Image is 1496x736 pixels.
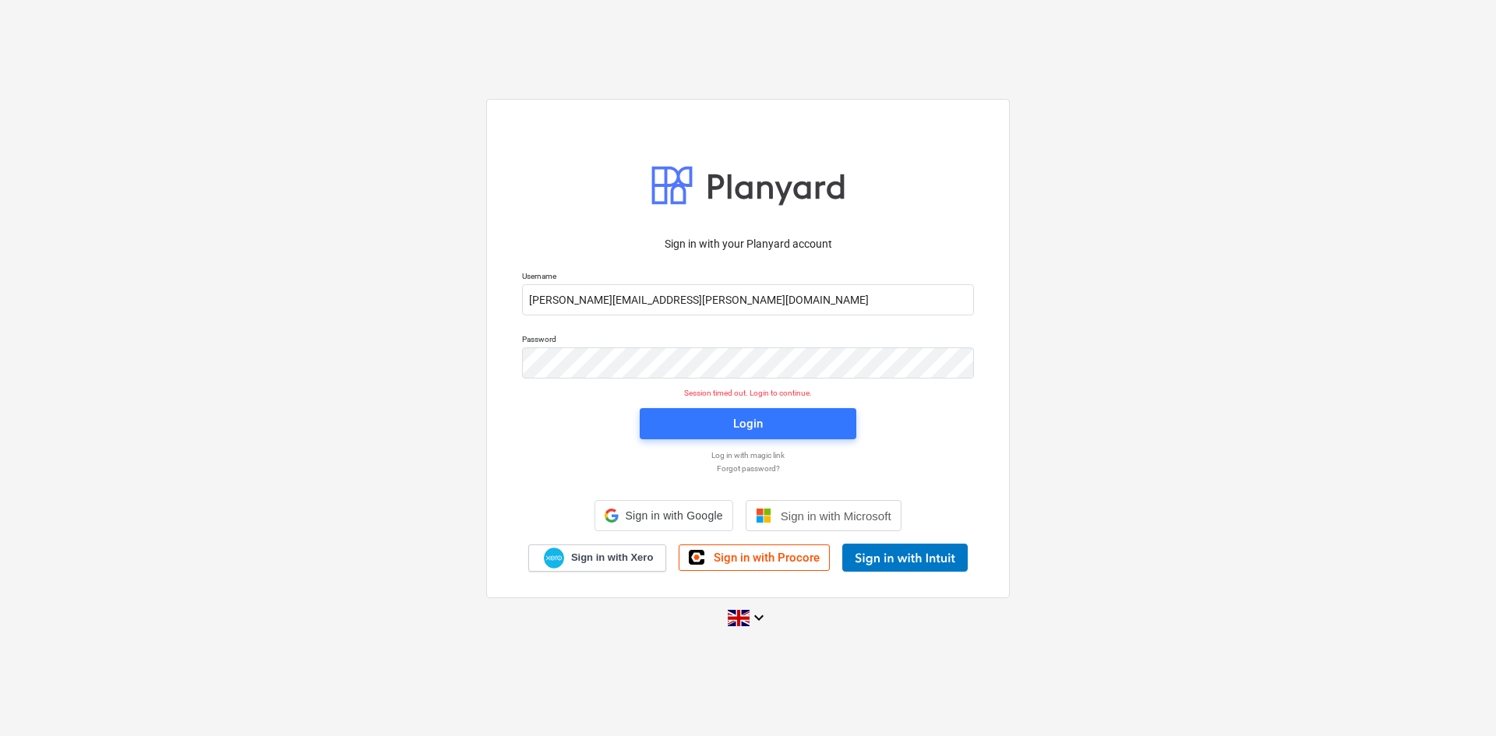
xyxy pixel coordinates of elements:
[514,463,982,474] a: Forgot password?
[640,408,856,439] button: Login
[514,450,982,460] a: Log in with magic link
[714,551,820,565] span: Sign in with Procore
[595,500,732,531] div: Sign in with Google
[756,508,771,523] img: Microsoft logo
[733,414,763,434] div: Login
[750,608,768,627] i: keyboard_arrow_down
[522,334,974,347] p: Password
[625,509,722,522] span: Sign in with Google
[528,544,667,572] a: Sign in with Xero
[571,551,653,565] span: Sign in with Xero
[513,388,983,398] p: Session timed out. Login to continue.
[781,509,891,523] span: Sign in with Microsoft
[544,548,564,569] img: Xero logo
[522,271,974,284] p: Username
[679,544,830,571] a: Sign in with Procore
[522,236,974,252] p: Sign in with your Planyard account
[522,284,974,315] input: Username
